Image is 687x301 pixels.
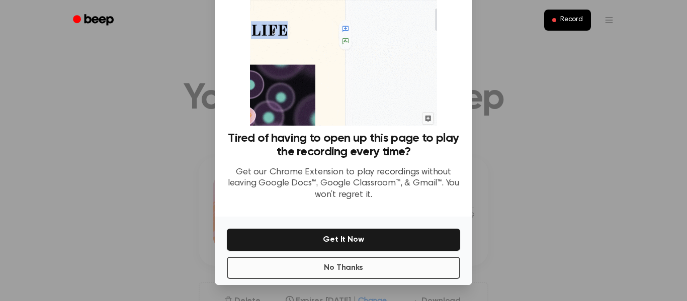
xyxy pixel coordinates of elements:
button: Record [544,10,591,31]
p: Get our Chrome Extension to play recordings without leaving Google Docs™, Google Classroom™, & Gm... [227,167,460,201]
span: Record [560,16,583,25]
a: Beep [66,11,123,30]
button: Open menu [597,8,621,32]
button: Get It Now [227,229,460,251]
button: No Thanks [227,257,460,279]
h3: Tired of having to open up this page to play the recording every time? [227,132,460,159]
